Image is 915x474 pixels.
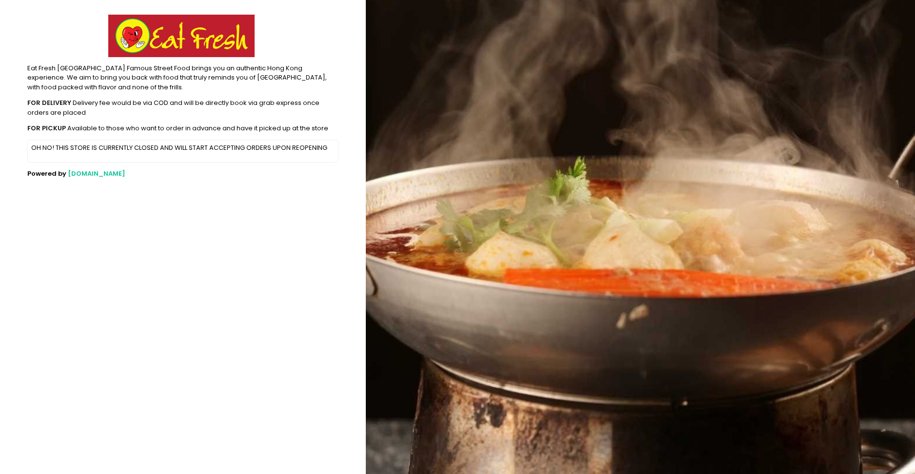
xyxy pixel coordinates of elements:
[108,15,255,57] img: Eat Fresh
[27,98,338,117] div: Delivery fee would be via COD and will be directly book via grab express once orders are placed
[31,143,335,153] p: OH NO! THIS STORE IS CURRENTLY CLOSED AND WILL START ACCEPTING ORDERS UPON REOPENING
[27,98,71,107] b: FOR DELIVERY
[27,63,338,92] div: Eat Fresh [GEOGRAPHIC_DATA] Famous Street Food brings you an authentic Hong Kong experience. We a...
[27,124,66,133] b: FOR PICKUP
[27,124,338,133] div: Available to those who want to order in advance and have it picked up at the store
[68,169,125,178] a: [DOMAIN_NAME]
[27,169,338,179] div: Powered by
